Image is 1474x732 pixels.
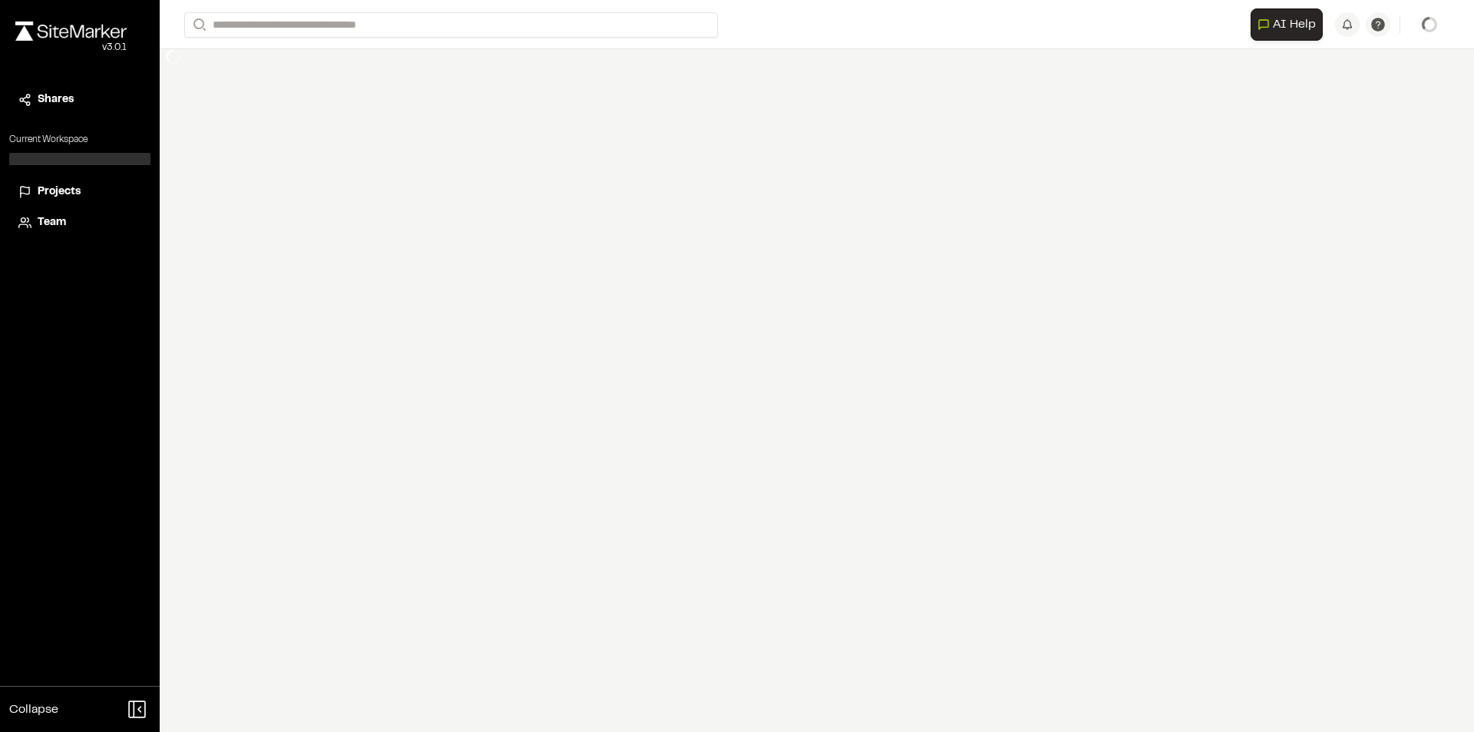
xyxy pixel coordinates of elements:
[184,12,212,38] button: Search
[38,91,74,108] span: Shares
[1251,8,1323,41] button: Open AI Assistant
[18,91,141,108] a: Shares
[18,184,141,200] a: Projects
[38,214,66,231] span: Team
[18,214,141,231] a: Team
[1273,15,1316,34] span: AI Help
[9,701,58,719] span: Collapse
[1251,8,1329,41] div: Open AI Assistant
[38,184,81,200] span: Projects
[15,22,127,41] img: rebrand.png
[9,133,150,147] p: Current Workspace
[15,41,127,55] div: Oh geez...please don't...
